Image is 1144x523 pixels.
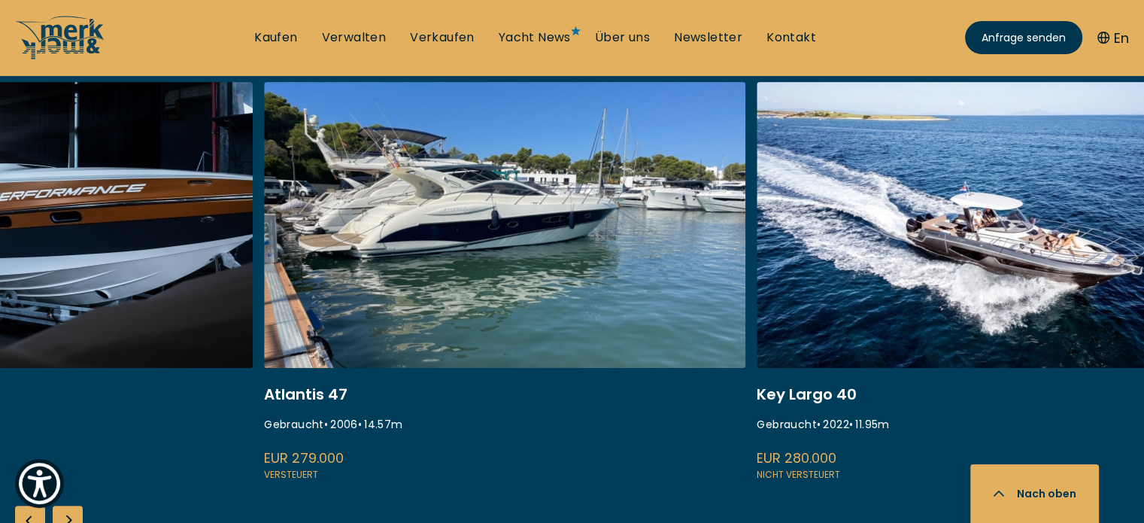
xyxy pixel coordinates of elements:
button: En [1097,28,1129,48]
a: Newsletter [674,29,742,46]
a: Über uns [595,29,650,46]
a: Anfrage senden [965,21,1082,54]
button: Nach oben [970,464,1099,523]
a: Verkaufen [410,29,475,46]
a: Yacht News [499,29,571,46]
a: Kontakt [766,29,816,46]
span: Anfrage senden [982,30,1066,46]
button: Show Accessibility Preferences [15,459,64,508]
a: Kaufen [254,29,297,46]
a: Verwalten [322,29,387,46]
